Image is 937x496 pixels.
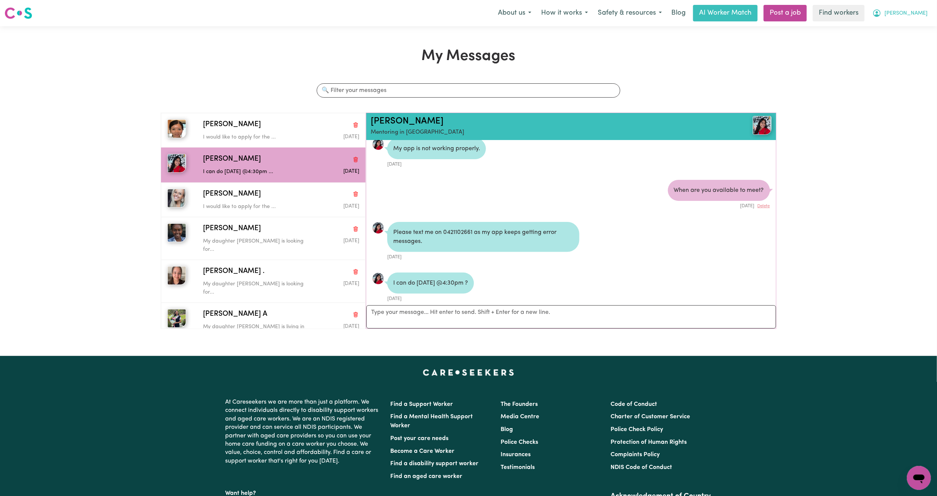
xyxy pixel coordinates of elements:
button: Delete [758,203,770,210]
span: Message sent on October 4, 2025 [343,169,359,174]
button: Amy Y[PERSON_NAME]Delete conversationI would like to apply for the ...Message sent on October 6, ... [161,113,365,148]
div: My app is not working properly. [387,138,486,159]
button: Julia B[PERSON_NAME]Delete conversationI would like to apply for the ...Message sent on October 4... [161,182,365,217]
img: Julia B [167,189,186,208]
p: My daughter [PERSON_NAME] is looking for... [203,280,307,296]
p: I can do [DATE] @4:30pm ... [203,168,307,176]
button: Delete conversation [352,189,359,199]
a: Blog [501,427,513,433]
button: Delete conversation [352,267,359,277]
a: Insurances [501,452,531,458]
img: Rachel T [167,154,186,173]
a: Police Checks [501,439,538,445]
span: [PERSON_NAME] [884,9,928,18]
img: Rasleen kaur . [167,266,186,285]
p: My daughter [PERSON_NAME] is living in E... [203,323,307,339]
img: Amy Y [167,119,186,138]
a: View Rachel T's profile [372,222,384,234]
a: Find workers [813,5,865,21]
a: Post a job [764,5,807,21]
div: [DATE] [387,252,579,261]
button: Apurva A[PERSON_NAME] ADelete conversationMy daughter [PERSON_NAME] is living in E...Message sent... [161,303,365,345]
a: Become a Care Worker [391,448,455,454]
img: 6AACB0F1D137B07D46E4FC822630DE69_avatar_blob [372,273,384,285]
span: Message sent on October 4, 2025 [343,204,359,209]
img: 6AACB0F1D137B07D46E4FC822630DE69_avatar_blob [372,222,384,234]
span: Message sent on October 3, 2025 [343,324,359,329]
a: Find an aged care worker [391,473,463,479]
span: [PERSON_NAME] [203,154,261,165]
img: Careseekers logo [5,6,32,20]
div: Please text me on 0421102661 as my app keeps getting error messages. [387,222,579,252]
button: Rasleen kaur .[PERSON_NAME] .Delete conversationMy daughter [PERSON_NAME] is looking for...Messag... [161,260,365,303]
button: Rachel T[PERSON_NAME]Delete conversationI can do [DATE] @4:30pm ...Message sent on October 4, 2025 [161,148,365,182]
span: [PERSON_NAME] [203,119,261,130]
span: [PERSON_NAME] . [203,266,265,277]
iframe: Button to launch messaging window, conversation in progress [907,466,931,490]
div: [DATE] [387,159,486,168]
a: Careseekers logo [5,5,32,22]
a: Protection of Human Rights [611,439,687,445]
a: AI Worker Match [693,5,758,21]
p: At Careseekers we are more than just a platform. We connect individuals directly to disability su... [226,395,382,468]
button: Delete conversation [352,224,359,234]
a: Testimonials [501,464,535,470]
span: [PERSON_NAME] [203,223,261,234]
button: About us [493,5,536,21]
div: When are you available to meet? [668,180,770,201]
h1: My Messages [161,47,776,65]
span: [PERSON_NAME] A [203,309,267,320]
button: My Account [868,5,932,21]
a: Post your care needs [391,436,449,442]
a: Media Centre [501,414,539,420]
input: 🔍 Filter your messages [317,83,620,98]
a: [PERSON_NAME] [371,117,444,126]
div: I can do [DATE] @4:30pm ? [387,273,474,294]
button: Delete conversation [352,120,359,130]
p: I would like to apply for the ... [203,133,307,142]
a: View Rachel T's profile [372,273,384,285]
a: Blog [667,5,690,21]
button: Ruth R[PERSON_NAME]Delete conversationMy daughter [PERSON_NAME] is looking for...Message sent on ... [161,217,365,260]
a: Complaints Policy [611,452,660,458]
span: Message sent on October 6, 2025 [343,134,359,139]
a: Police Check Policy [611,427,663,433]
a: View Rachel T's profile [372,138,384,150]
button: How it works [536,5,593,21]
img: View Rachel T's profile [753,116,772,135]
button: Delete conversation [352,310,359,320]
a: Charter of Customer Service [611,414,690,420]
a: Find a Support Worker [391,401,453,407]
a: Find a Mental Health Support Worker [391,414,473,429]
p: Mentoring in [GEOGRAPHIC_DATA] [371,128,705,137]
p: My daughter [PERSON_NAME] is looking for... [203,237,307,253]
a: Careseekers home page [423,369,514,375]
span: Message sent on October 3, 2025 [343,238,359,243]
a: Code of Conduct [611,401,657,407]
span: Message sent on October 3, 2025 [343,281,359,286]
a: The Founders [501,401,538,407]
img: Ruth R [167,223,186,242]
div: [DATE] [668,201,770,210]
div: [DATE] [387,294,474,302]
span: [PERSON_NAME] [203,189,261,200]
button: Delete conversation [352,155,359,164]
img: Apurva A [167,309,186,328]
a: NDIS Code of Conduct [611,464,672,470]
p: I would like to apply for the ... [203,203,307,211]
img: 6AACB0F1D137B07D46E4FC822630DE69_avatar_blob [372,138,384,150]
a: Find a disability support worker [391,461,479,467]
a: Rachel T [705,116,772,135]
button: Safety & resources [593,5,667,21]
